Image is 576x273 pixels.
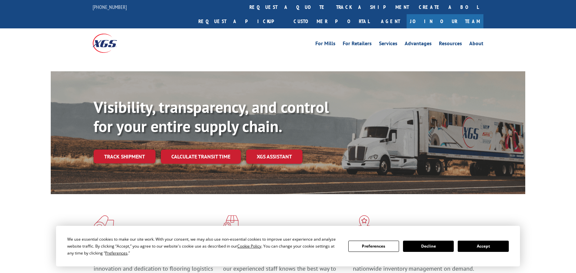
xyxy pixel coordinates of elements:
a: Customer Portal [289,14,374,28]
div: Cookie Consent Prompt [56,226,520,266]
div: We use essential cookies to make our site work. With your consent, we may also use non-essential ... [67,236,340,256]
a: Advantages [405,41,432,48]
a: Track shipment [94,150,156,163]
img: xgs-icon-focused-on-flooring-red [223,215,239,232]
button: Preferences [348,241,399,252]
a: For Retailers [343,41,372,48]
a: For Mills [315,41,335,48]
a: XGS ASSISTANT [246,150,302,164]
a: Request a pickup [193,14,289,28]
a: Join Our Team [407,14,483,28]
a: [PHONE_NUMBER] [93,4,127,10]
img: xgs-icon-flagship-distribution-model-red [353,215,376,232]
b: Visibility, transparency, and control for your entire supply chain. [94,97,329,136]
button: Decline [403,241,454,252]
span: Preferences [105,250,128,256]
button: Accept [458,241,508,252]
a: Agent [374,14,407,28]
a: Services [379,41,397,48]
a: Resources [439,41,462,48]
a: About [469,41,483,48]
a: Calculate transit time [161,150,241,164]
span: Cookie Policy [237,243,261,249]
img: xgs-icon-total-supply-chain-intelligence-red [94,215,114,232]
